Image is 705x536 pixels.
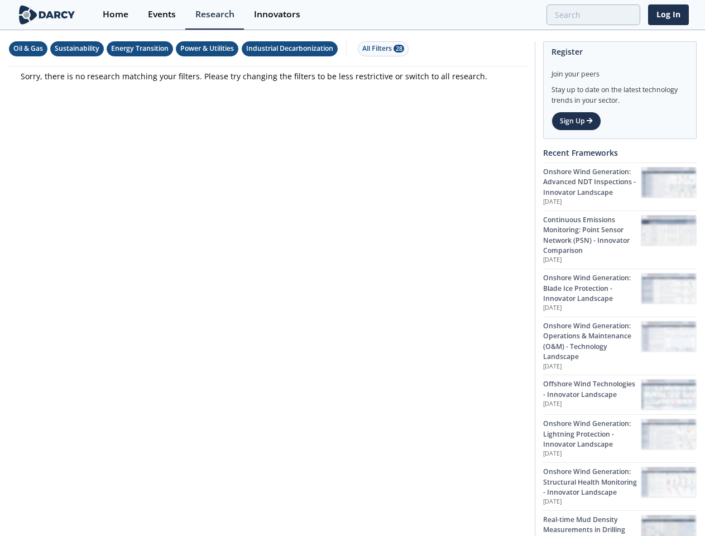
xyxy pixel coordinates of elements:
[21,70,515,82] p: Sorry, there is no research matching your filters. Please try changing the filters to be less res...
[242,41,338,56] button: Industrial Decarbonization
[551,61,688,79] div: Join your peers
[543,167,641,198] div: Onshore Wind Generation: Advanced NDT Inspections - Innovator Landscape
[180,44,234,54] div: Power & Utilities
[543,256,641,265] p: [DATE]
[543,414,697,462] a: Onshore Wind Generation: Lightning Protection - Innovator Landscape [DATE] Onshore Wind Generatio...
[13,44,43,54] div: Oil & Gas
[50,41,104,56] button: Sustainability
[55,44,99,54] div: Sustainability
[358,41,409,56] button: All Filters 28
[107,41,173,56] button: Energy Transition
[17,5,78,25] img: logo-wide.svg
[543,379,641,400] div: Offshore Wind Technologies - Innovator Landscape
[543,143,697,162] div: Recent Frameworks
[551,42,688,61] div: Register
[543,215,641,256] div: Continuous Emissions Monitoring: Point Sensor Network (PSN) - Innovator Comparison
[543,210,697,269] a: Continuous Emissions Monitoring: Point Sensor Network (PSN) - Innovator Comparison [DATE] Continu...
[543,198,641,207] p: [DATE]
[543,273,641,304] div: Onshore Wind Generation: Blade Ice Protection - Innovator Landscape
[543,449,641,458] p: [DATE]
[546,4,640,25] input: Advanced Search
[543,162,697,210] a: Onshore Wind Generation: Advanced NDT Inspections - Innovator Landscape [DATE] Onshore Wind Gener...
[195,10,234,19] div: Research
[543,375,697,414] a: Offshore Wind Technologies - Innovator Landscape [DATE] Offshore Wind Technologies - Innovator La...
[543,321,641,362] div: Onshore Wind Generation: Operations & Maintenance (O&M) - Technology Landscape
[543,304,641,313] p: [DATE]
[254,10,300,19] div: Innovators
[176,41,238,56] button: Power & Utilities
[543,269,697,317] a: Onshore Wind Generation: Blade Ice Protection - Innovator Landscape [DATE] Onshore Wind Generatio...
[246,44,333,54] div: Industrial Decarbonization
[394,45,404,52] span: 28
[543,400,641,409] p: [DATE]
[543,419,641,449] div: Onshore Wind Generation: Lightning Protection - Innovator Landscape
[148,10,176,19] div: Events
[543,462,697,510] a: Onshore Wind Generation: Structural Health Monitoring - Innovator Landscape [DATE] Onshore Wind G...
[543,362,641,371] p: [DATE]
[103,10,128,19] div: Home
[543,317,697,375] a: Onshore Wind Generation: Operations & Maintenance (O&M) - Technology Landscape [DATE] Onshore Win...
[9,41,47,56] button: Oil & Gas
[648,4,689,25] a: Log In
[362,44,404,54] div: All Filters
[543,467,641,497] div: Onshore Wind Generation: Structural Health Monitoring - Innovator Landscape
[111,44,169,54] div: Energy Transition
[551,112,601,131] a: Sign Up
[543,497,641,506] p: [DATE]
[551,79,688,106] div: Stay up to date on the latest technology trends in your sector.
